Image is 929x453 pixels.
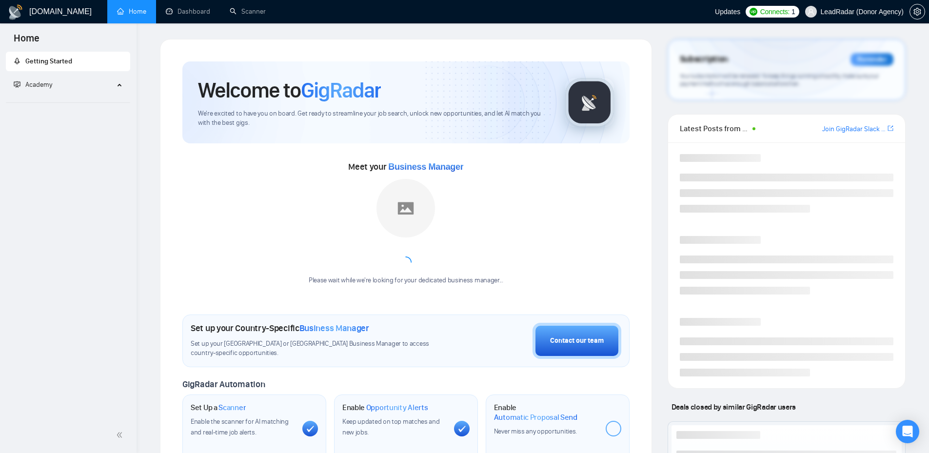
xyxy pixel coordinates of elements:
a: searchScanner [230,7,266,16]
span: Enable the scanner for AI matching and real-time job alerts. [191,417,289,436]
span: GigRadar [301,77,381,103]
h1: Enable [342,403,428,413]
li: Academy Homepage [6,98,130,105]
a: export [888,124,893,133]
img: gigradar-logo.png [565,78,614,127]
span: GigRadar Automation [182,379,265,390]
span: user [808,8,814,15]
span: Set up your [GEOGRAPHIC_DATA] or [GEOGRAPHIC_DATA] Business Manager to access country-specific op... [191,339,449,358]
div: Contact our team [550,335,604,346]
span: Connects: [760,6,790,17]
span: Business Manager [388,162,463,172]
span: Latest Posts from the GigRadar Community [680,122,750,135]
a: Join GigRadar Slack Community [822,124,886,135]
img: logo [8,4,23,20]
li: Getting Started [6,52,130,71]
span: export [888,124,893,132]
span: Academy [14,80,52,89]
a: homeHome [117,7,146,16]
h1: Set Up a [191,403,246,413]
span: rocket [14,58,20,64]
span: double-left [116,430,126,440]
button: setting [909,4,925,20]
span: Updates [715,8,740,16]
span: Deals closed by similar GigRadar users [668,398,800,415]
a: setting [909,8,925,16]
button: Contact our team [533,323,621,359]
span: Your subscription will be renewed. To keep things running smoothly, make sure your payment method... [680,72,879,88]
img: placeholder.png [376,179,435,237]
h1: Enable [494,403,598,422]
span: 1 [791,6,795,17]
span: Meet your [348,161,463,172]
span: We're excited to have you on board. Get ready to streamline your job search, unlock new opportuni... [198,109,550,128]
div: Reminder [850,53,893,66]
span: Academy [25,80,52,89]
span: Automatic Proposal Send [494,413,577,422]
span: Scanner [218,403,246,413]
img: upwork-logo.png [750,8,757,16]
span: Opportunity Alerts [366,403,428,413]
div: Open Intercom Messenger [896,420,919,443]
span: Home [6,31,47,52]
h1: Set up your Country-Specific [191,323,369,334]
span: Subscription [680,51,728,68]
span: Business Manager [299,323,369,334]
span: fund-projection-screen [14,81,20,88]
a: dashboardDashboard [166,7,210,16]
span: loading [398,255,414,271]
span: Never miss any opportunities. [494,427,577,435]
h1: Welcome to [198,77,381,103]
span: Getting Started [25,57,72,65]
div: Please wait while we're looking for your dedicated business manager... [303,276,509,285]
span: Keep updated on top matches and new jobs. [342,417,440,436]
